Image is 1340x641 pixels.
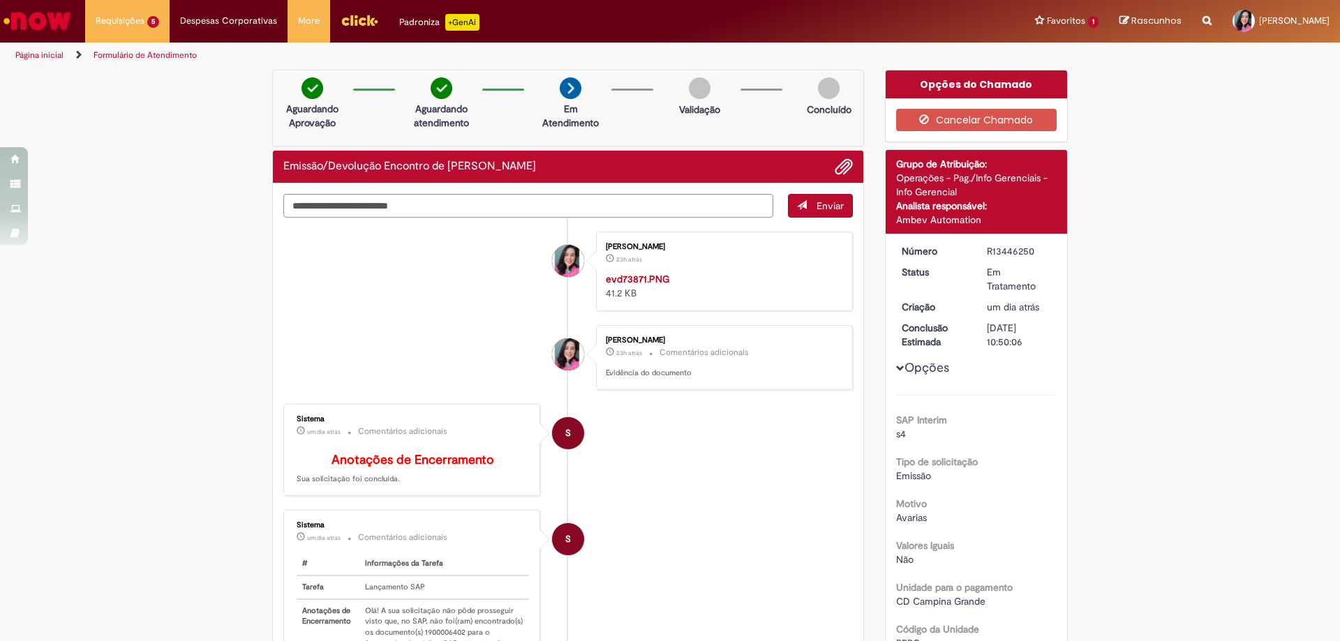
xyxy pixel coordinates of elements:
a: Formulário de Atendimento [94,50,197,61]
a: Página inicial [15,50,64,61]
span: Rascunhos [1131,14,1182,27]
b: Unidade para o pagamento [896,581,1013,594]
img: check-circle-green.png [431,77,452,99]
img: click_logo_yellow_360x200.png [341,10,378,31]
span: Enviar [817,199,844,212]
img: check-circle-green.png [301,77,323,99]
p: Aguardando atendimento [408,102,475,130]
th: # [297,552,359,575]
span: s4 [896,428,906,440]
b: Motivo [896,497,927,510]
img: img-circle-grey.png [818,77,840,99]
button: Enviar [788,194,853,218]
div: [DATE] 10:50:06 [987,321,1052,349]
span: More [298,14,320,28]
b: Tipo de solicitação [896,455,978,468]
img: arrow-next.png [560,77,581,99]
dt: Número [891,244,977,258]
div: Marcela Jakeline de Araujo Gomes [552,245,584,277]
th: Tarefa [297,575,359,599]
p: Em Atendimento [537,102,604,130]
small: Comentários adicionais [660,347,749,359]
span: um dia atrás [307,428,341,436]
div: Opções do Chamado [886,70,1068,98]
textarea: Digite sua mensagem aqui... [283,194,773,218]
span: Favoritos [1047,14,1085,28]
span: 5 [147,16,159,28]
span: Emissão [896,469,931,482]
button: Cancelar Chamado [896,109,1057,131]
div: R13446250 [987,244,1052,258]
p: Sua solicitação foi concluída. [297,453,529,485]
dt: Status [891,265,977,279]
th: Informações da Tarefa [359,552,529,575]
h2: Emissão/Devolução Encontro de Contas Fornecedor Histórico de tíquete [283,160,536,173]
a: evd73871.PNG [606,273,669,285]
span: Não [896,553,914,566]
img: img-circle-grey.png [689,77,710,99]
dt: Conclusão Estimada [891,321,977,349]
b: SAP Interim [896,414,947,426]
span: um dia atrás [987,301,1039,313]
div: 25/08/2025 21:58:18 [987,300,1052,314]
ul: Trilhas de página [10,43,883,68]
div: Marcela Jakeline de Araujo Gomes [552,338,584,370]
time: 26/08/2025 16:43:58 [616,255,642,264]
span: [PERSON_NAME] [1259,15,1330,27]
div: System [552,417,584,449]
span: Despesas Corporativas [180,14,277,28]
span: 23h atrás [616,349,642,357]
b: Valores Iguais [896,539,954,552]
div: 41.2 KB [606,272,838,300]
time: 26/08/2025 13:52:29 [307,428,341,436]
div: System [552,523,584,555]
span: um dia atrás [307,534,341,542]
div: Padroniza [399,14,479,31]
time: 26/08/2025 13:52:27 [307,534,341,542]
img: ServiceNow [1,7,73,35]
div: Analista responsável: [896,199,1057,213]
div: Ambev Automation [896,213,1057,227]
span: CD Campina Grande [896,595,985,608]
time: 26/08/2025 16:41:24 [616,349,642,357]
button: Adicionar anexos [835,158,853,176]
p: Aguardando Aprovação [278,102,346,130]
span: 23h atrás [616,255,642,264]
a: Rascunhos [1119,15,1182,28]
span: S [565,416,571,450]
b: Código da Unidade [896,623,979,635]
td: Lançamento SAP [359,575,529,599]
p: +GenAi [445,14,479,31]
span: Avarias [896,511,927,524]
div: Em Tratamento [987,265,1052,293]
div: [PERSON_NAME] [606,336,838,345]
span: 1 [1088,16,1099,28]
span: S [565,522,571,556]
time: 25/08/2025 21:58:18 [987,301,1039,313]
span: Requisições [96,14,144,28]
div: Sistema [297,415,529,423]
b: Anotações de Encerramento [332,452,494,468]
small: Comentários adicionais [358,425,447,437]
small: Comentários adicionais [358,531,447,543]
div: Operações - Pag./Info Gerenciais - Info Gerencial [896,171,1057,199]
p: Concluído [807,103,851,116]
div: [PERSON_NAME] [606,243,838,251]
dt: Criação [891,300,977,314]
p: Validação [679,103,720,116]
div: Grupo de Atribuição: [896,157,1057,171]
p: Evidência do documento [606,368,838,379]
div: Sistema [297,521,529,529]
